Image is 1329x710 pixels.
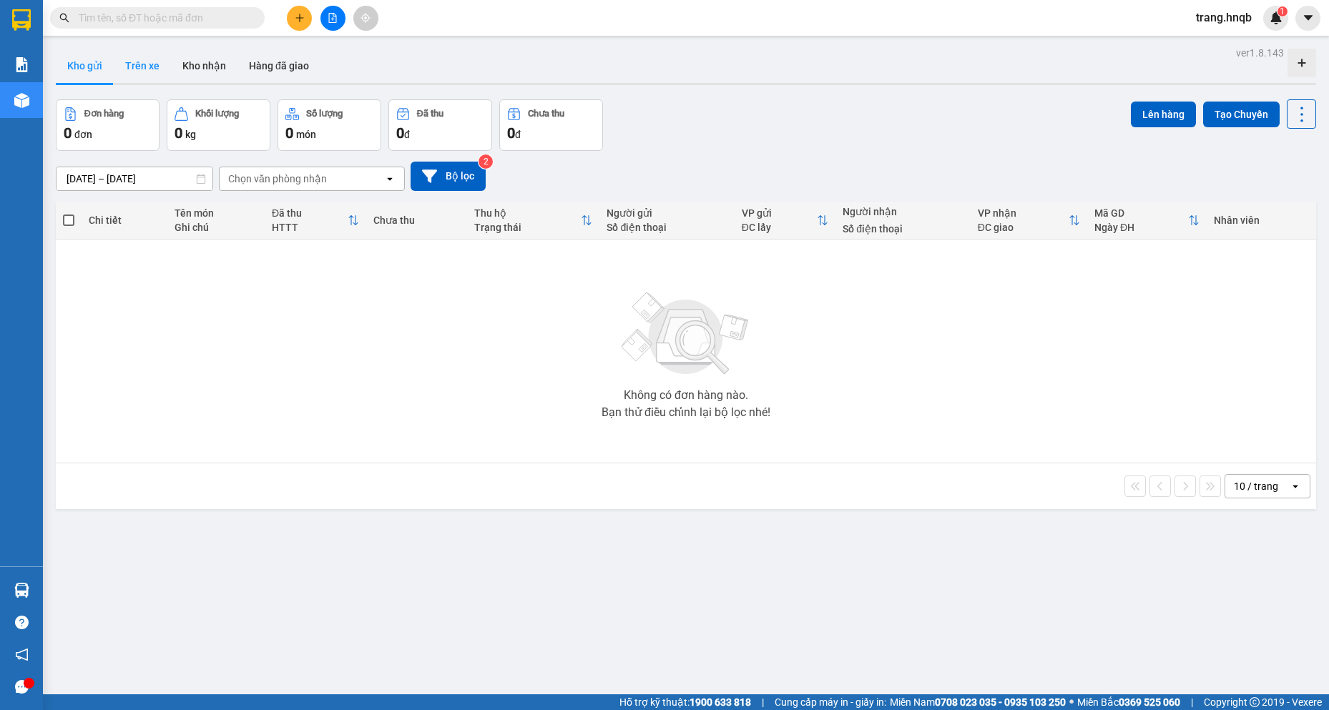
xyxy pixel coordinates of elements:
div: Số lượng [306,109,343,119]
button: Khối lượng0kg [167,99,270,151]
div: Chọn văn phòng nhận [228,172,327,186]
input: Tìm tên, số ĐT hoặc mã đơn [79,10,247,26]
div: VP nhận [978,207,1069,219]
div: Mã GD [1094,207,1188,219]
div: ĐC giao [978,222,1069,233]
div: Số điện thoại [843,223,963,235]
th: Toggle SortBy [467,202,599,240]
div: VP gửi [742,207,818,219]
button: Đã thu0đ [388,99,492,151]
img: warehouse-icon [14,583,29,598]
div: ver 1.8.143 [1236,45,1284,61]
button: plus [287,6,312,31]
strong: 0369 525 060 [1119,696,1180,708]
button: Hàng đã giao [237,49,320,83]
div: Đã thu [272,207,348,219]
th: Toggle SortBy [265,202,366,240]
img: warehouse-icon [14,93,29,108]
button: Chưa thu0đ [499,99,603,151]
span: 0 [285,124,293,142]
div: Chi tiết [89,215,160,226]
span: search [59,13,69,23]
div: HTTT [272,222,348,233]
button: Số lượng0món [278,99,381,151]
div: Đã thu [417,109,443,119]
div: ĐC lấy [742,222,818,233]
div: Người nhận [843,206,963,217]
img: solution-icon [14,57,29,72]
span: plus [295,13,305,23]
th: Toggle SortBy [735,202,836,240]
svg: open [1290,480,1301,492]
div: Khối lượng [195,109,239,119]
button: Trên xe [114,49,171,83]
button: Bộ lọc [411,162,486,191]
sup: 2 [479,154,493,169]
svg: open [384,173,396,184]
span: đ [515,129,521,140]
img: svg+xml;base64,PHN2ZyBjbGFzcz0ibGlzdC1wbHVnX19zdmciIHhtbG5zPSJodHRwOi8vd3d3LnczLm9yZy8yMDAwL3N2Zy... [614,284,757,384]
span: caret-down [1302,11,1315,24]
div: Không có đơn hàng nào. [624,390,748,401]
span: question-circle [15,616,29,629]
span: 0 [507,124,515,142]
span: ⚪️ [1069,699,1074,705]
span: file-add [328,13,338,23]
span: 0 [396,124,404,142]
div: Số điện thoại [607,222,727,233]
img: logo-vxr [12,9,31,31]
button: aim [353,6,378,31]
div: Ghi chú [175,222,258,233]
span: Cung cấp máy in - giấy in: [775,694,886,710]
div: Chưa thu [373,215,461,226]
strong: 1900 633 818 [690,696,751,708]
button: Tạo Chuyến [1203,102,1280,127]
sup: 1 [1277,6,1288,16]
button: file-add [320,6,345,31]
span: 1 [1280,6,1285,16]
div: Tạo kho hàng mới [1288,49,1316,77]
span: 0 [64,124,72,142]
span: đ [404,129,410,140]
span: copyright [1250,697,1260,707]
div: 10 / trang [1234,479,1278,493]
th: Toggle SortBy [1087,202,1207,240]
div: Nhân viên [1214,215,1309,226]
span: aim [361,13,371,23]
span: kg [185,129,196,140]
div: Chưa thu [528,109,564,119]
button: Kho nhận [171,49,237,83]
button: Kho gửi [56,49,114,83]
div: Bạn thử điều chỉnh lại bộ lọc nhé! [602,407,770,418]
th: Toggle SortBy [971,202,1087,240]
div: Thu hộ [474,207,581,219]
button: Lên hàng [1131,102,1196,127]
div: Đơn hàng [84,109,124,119]
span: notification [15,648,29,661]
span: món [296,129,316,140]
div: Tên món [175,207,258,219]
div: Người gửi [607,207,727,219]
span: Miền Bắc [1077,694,1180,710]
button: Đơn hàng0đơn [56,99,160,151]
span: trang.hnqb [1185,9,1263,26]
button: caret-down [1295,6,1320,31]
strong: 0708 023 035 - 0935 103 250 [935,696,1066,708]
div: Trạng thái [474,222,581,233]
span: | [762,694,764,710]
span: Hỗ trợ kỹ thuật: [619,694,751,710]
span: Miền Nam [890,694,1066,710]
input: Select a date range. [57,167,212,190]
span: | [1191,694,1193,710]
div: Ngày ĐH [1094,222,1188,233]
span: 0 [175,124,182,142]
span: đơn [74,129,92,140]
img: icon-new-feature [1270,11,1283,24]
span: message [15,680,29,694]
